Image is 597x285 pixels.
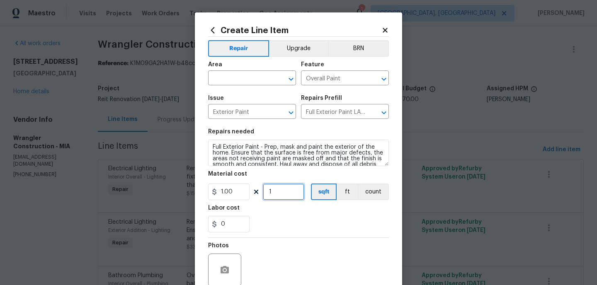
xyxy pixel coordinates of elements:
button: Open [378,73,390,85]
textarea: Full Exterior Paint - Prep, mask and paint the exterior of the home. Ensure that the surface is f... [208,140,389,166]
h5: Area [208,62,222,68]
button: Upgrade [269,40,328,57]
button: sqft [311,184,337,200]
h5: Labor cost [208,205,240,211]
button: BRN [328,40,389,57]
h5: Feature [301,62,324,68]
button: Repair [208,40,269,57]
h5: Material cost [208,171,247,177]
button: ft [337,184,358,200]
button: Open [378,107,390,118]
h5: Repairs Prefill [301,95,342,101]
h5: Photos [208,243,229,249]
h5: Repairs needed [208,129,254,135]
h5: Issue [208,95,224,101]
button: Open [285,107,297,118]
button: Open [285,73,297,85]
h2: Create Line Item [208,26,381,35]
button: count [358,184,389,200]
